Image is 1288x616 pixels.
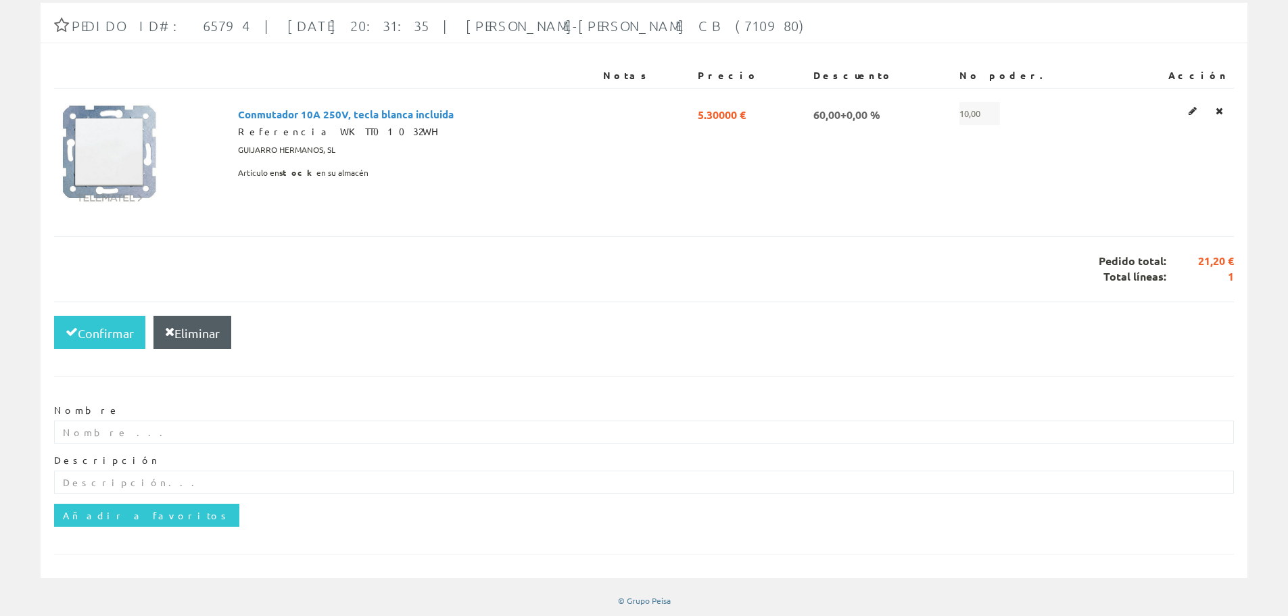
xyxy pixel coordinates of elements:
a: Editar [1185,102,1201,120]
font: GUIJARRO HERMANOS, SL [238,144,335,155]
font: No poder. [959,69,1051,81]
font: 10,00 [959,108,980,119]
font: Pedido ID#: 65794 | [DATE] 20:31:35 | [PERSON_NAME]-[PERSON_NAME] CB (710980) [72,18,809,34]
a: Eliminar [1212,102,1227,120]
font: stock [279,167,316,178]
font: © Grupo Peisa [618,595,671,606]
input: Nombre ... [54,421,1234,444]
button: Eliminar [153,316,231,349]
input: Descripción... [54,471,1234,494]
font: Eliminar [174,326,220,340]
img: Foto artículo Conmutador 10A 250V, tecla blanca incluida (147.6x150) [59,102,160,204]
font: Artículo en [238,167,279,178]
button: Confirmar [54,316,145,349]
font: Precio [698,69,759,81]
font: Total líneas: [1103,269,1166,283]
font: Notas [603,69,651,81]
font: 1 [1228,269,1234,283]
font: 21,20 € [1198,254,1234,268]
font: Pedido total: [1099,254,1166,268]
font: Nombre [54,404,120,416]
font: Referencia WKTT01032WH [238,125,441,137]
font: 5.30000 € [698,108,746,122]
font: Descuento [813,69,893,81]
font: en su almacén [316,167,368,178]
font: 60,00+0,00 % [813,108,880,122]
font: Confirmar [78,326,134,340]
input: Añadir a favoritos [54,504,239,527]
font: Conmutador 10A 250V, tecla blanca incluida [238,108,454,121]
font: Acción [1168,69,1229,81]
font: Descripción [54,454,160,466]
